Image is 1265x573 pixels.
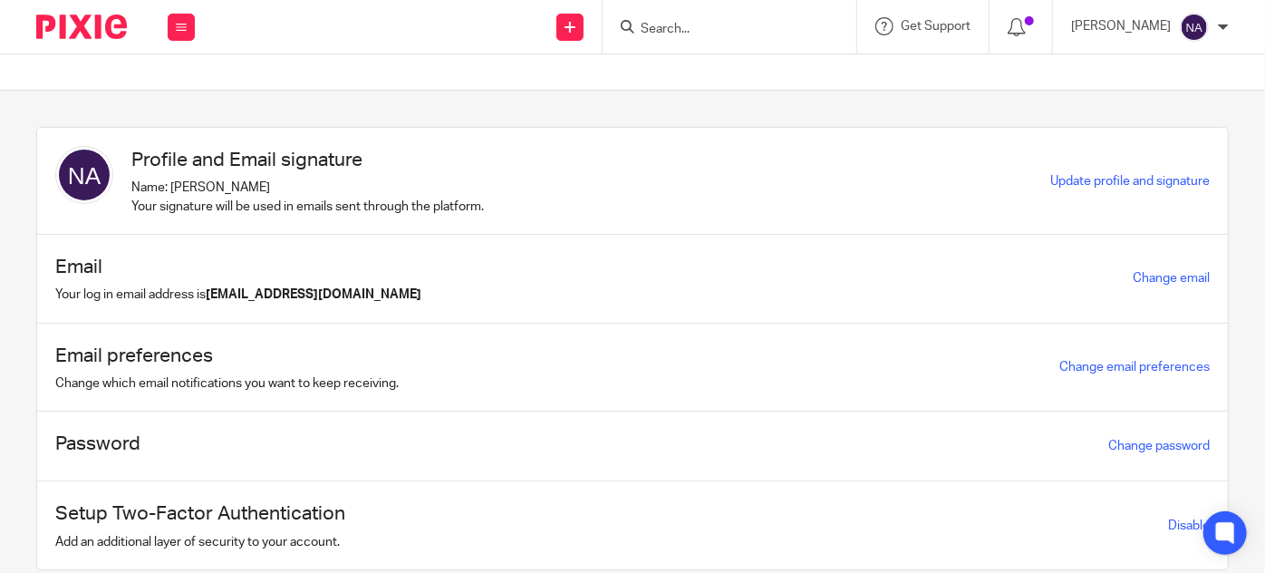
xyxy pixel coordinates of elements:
a: Update profile and signature [1050,175,1210,188]
img: svg%3E [55,146,113,204]
span: Get Support [901,20,970,33]
a: Change password [1108,440,1210,452]
input: Search [639,22,802,38]
p: Your log in email address is [55,286,421,304]
h1: Setup Two-Factor Authentication [55,500,345,528]
p: [PERSON_NAME] [1071,17,1171,35]
h1: Profile and Email signature [131,146,484,174]
p: Name: [PERSON_NAME] Your signature will be used in emails sent through the platform. [131,179,484,216]
a: Change email [1133,272,1210,285]
img: svg%3E [1180,13,1209,42]
p: Change which email notifications you want to keep receiving. [55,374,399,393]
a: Change email preferences [1059,361,1210,374]
img: Pixie [36,15,127,39]
b: [EMAIL_ADDRESS][DOMAIN_NAME] [206,288,421,301]
h1: Password [55,430,140,458]
p: Add an additional layer of security to your account. [55,533,345,551]
a: Disable [1168,520,1210,532]
h1: Email [55,253,421,281]
h1: Email preferences [55,342,399,370]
